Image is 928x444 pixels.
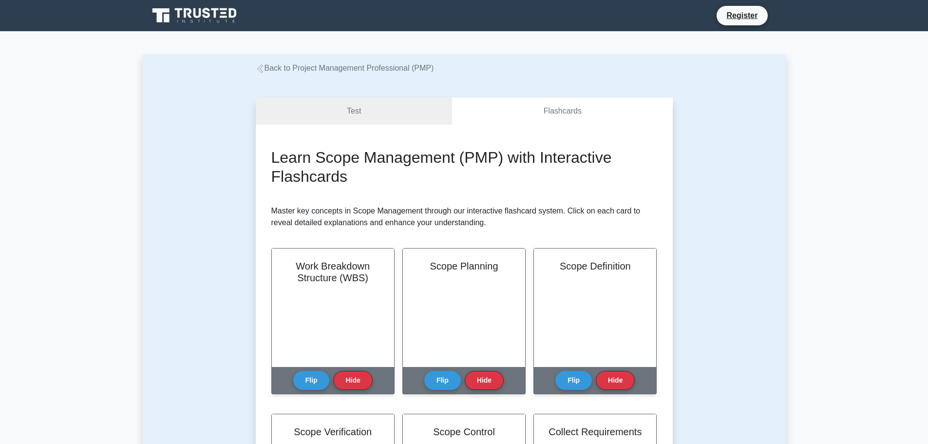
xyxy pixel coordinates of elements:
[284,260,382,284] h2: Work Breakdown Structure (WBS)
[546,260,644,272] h2: Scope Definition
[452,97,672,125] a: Flashcards
[596,371,635,390] button: Hide
[546,426,644,438] h2: Collect Requirements
[415,260,513,272] h2: Scope Planning
[424,371,461,390] button: Flip
[720,9,763,21] a: Register
[293,371,330,390] button: Flip
[555,371,592,390] button: Flip
[415,426,513,438] h2: Scope Control
[256,64,434,72] a: Back to Project Management Professional (PMP)
[271,205,657,229] p: Master key concepts in Scope Management through our interactive flashcard system. Click on each c...
[284,426,382,438] h2: Scope Verification
[256,97,453,125] a: Test
[333,371,372,390] button: Hide
[271,148,657,186] h2: Learn Scope Management (PMP) with Interactive Flashcards
[465,371,504,390] button: Hide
